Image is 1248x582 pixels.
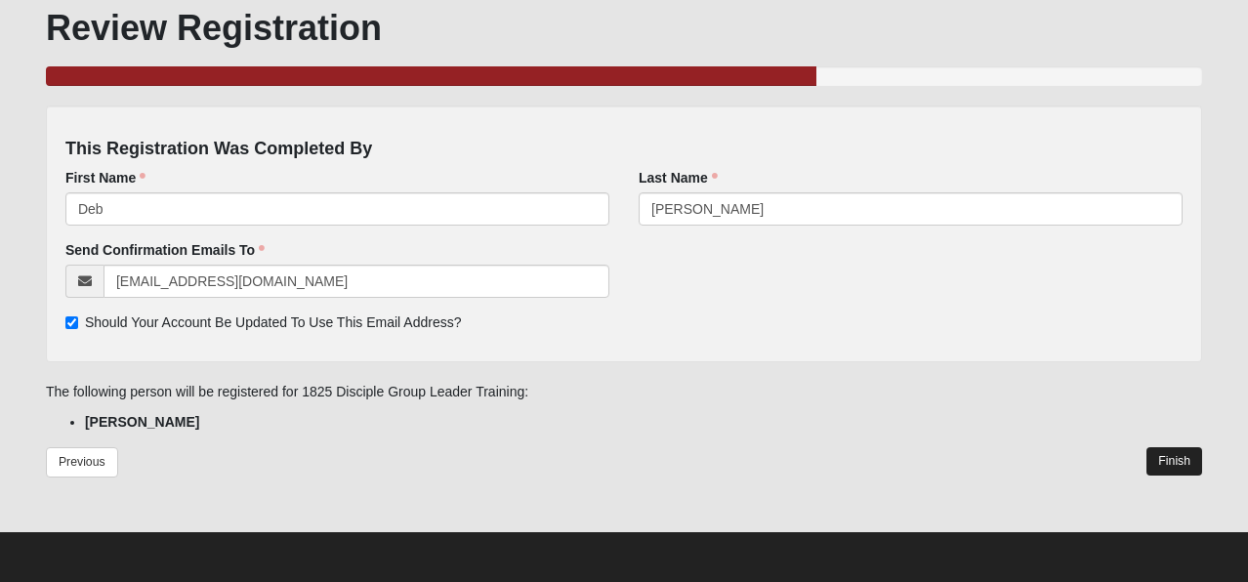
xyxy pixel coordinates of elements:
input: Should Your Account Be Updated To Use This Email Address? [65,316,78,329]
span: Should Your Account Be Updated To Use This Email Address? [85,314,462,330]
a: Finish [1146,447,1202,476]
h4: This Registration Was Completed By [65,139,1183,160]
p: The following person will be registered for 1825 Disciple Group Leader Training: [46,382,1202,402]
label: First Name [65,168,146,187]
label: Last Name [639,168,718,187]
a: Previous [46,447,118,478]
h1: Review Registration [46,7,1202,49]
label: Send Confirmation Emails To [65,240,265,260]
strong: [PERSON_NAME] [85,414,199,430]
